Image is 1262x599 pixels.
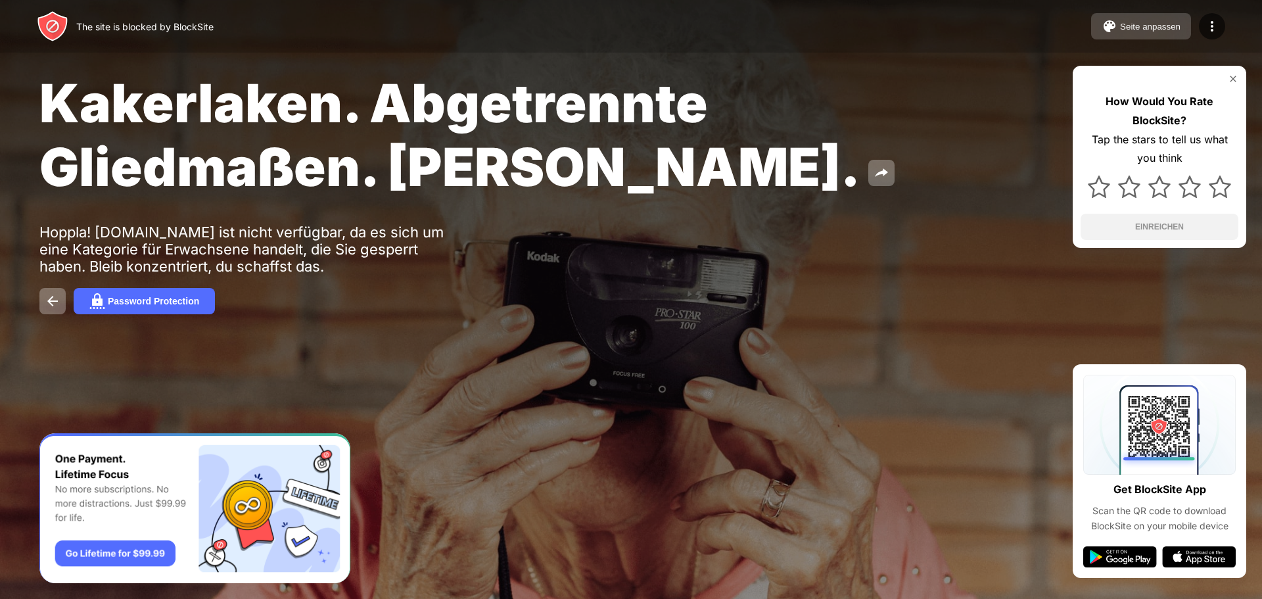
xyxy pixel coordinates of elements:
[1162,546,1236,567] img: app-store.svg
[1179,176,1201,198] img: star.svg
[39,433,350,584] iframe: Banner
[1081,92,1238,130] div: How Would You Rate BlockSite?
[1091,13,1191,39] button: Seite anpassen
[1083,504,1236,533] div: Scan the QR code to download BlockSite on your mobile device
[76,21,214,32] div: The site is blocked by BlockSite
[1081,130,1238,168] div: Tap the stars to tell us what you think
[74,288,215,314] button: Password Protection
[1081,214,1238,240] button: EINREICHEN
[37,11,68,42] img: header-logo.svg
[1113,480,1206,499] div: Get BlockSite App
[1083,375,1236,475] img: qrcode.svg
[1088,176,1110,198] img: star.svg
[1148,176,1171,198] img: star.svg
[1083,546,1157,567] img: google-play.svg
[1118,176,1140,198] img: star.svg
[1209,176,1231,198] img: star.svg
[1102,18,1117,34] img: pallet.svg
[45,293,60,309] img: back.svg
[89,293,105,309] img: password.svg
[39,71,860,199] span: Kakerlaken. Abgetrennte Gliedmaßen. [PERSON_NAME].
[108,296,199,306] div: Password Protection
[1120,22,1180,32] div: Seite anpassen
[1228,74,1238,84] img: rate-us-close.svg
[874,165,889,181] img: share.svg
[1204,18,1220,34] img: menu-icon.svg
[39,224,446,275] div: Hoppla! [DOMAIN_NAME] ist nicht verfügbar, da es sich um eine Kategorie für Erwachsene handelt, d...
